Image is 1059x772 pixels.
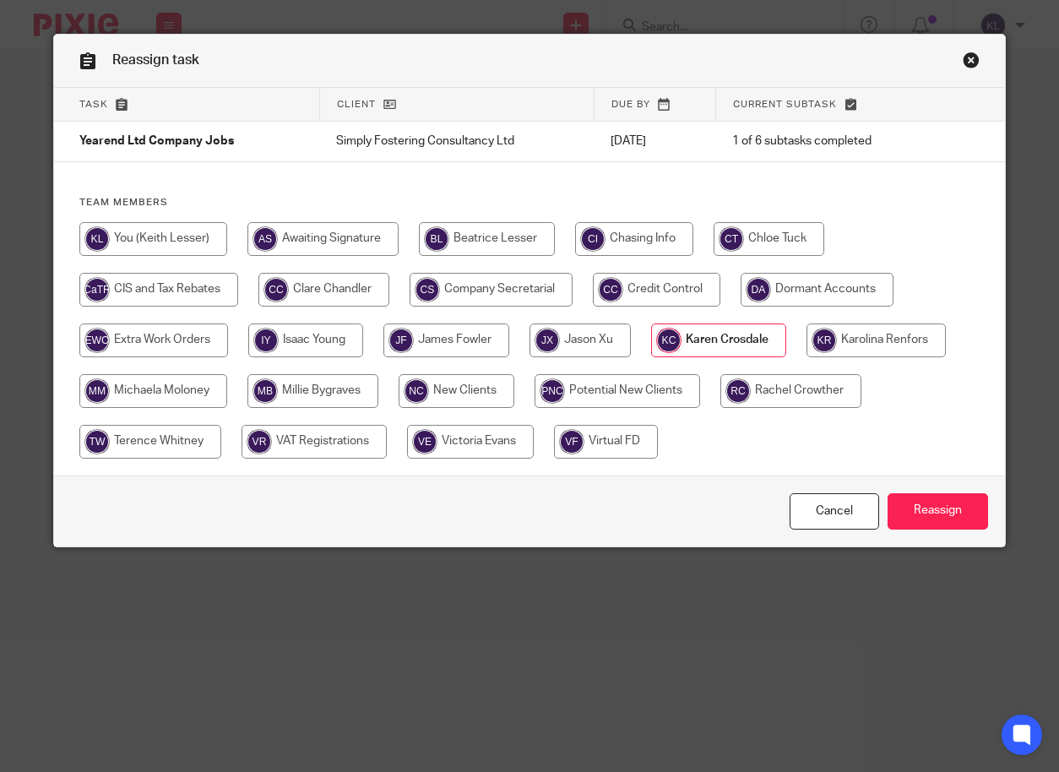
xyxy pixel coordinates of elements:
a: Close this dialog window [790,493,879,530]
p: [DATE] [611,133,698,150]
h4: Team members [79,196,980,209]
td: 1 of 6 subtasks completed [715,122,939,162]
span: Task [79,100,108,109]
span: Client [337,100,376,109]
input: Reassign [888,493,988,530]
a: Close this dialog window [963,52,980,74]
p: Simply Fostering Consultancy Ltd [336,133,577,150]
span: Reassign task [112,53,199,67]
span: Yearend Ltd Company Jobs [79,136,234,148]
span: Current subtask [733,100,837,109]
span: Due by [611,100,650,109]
